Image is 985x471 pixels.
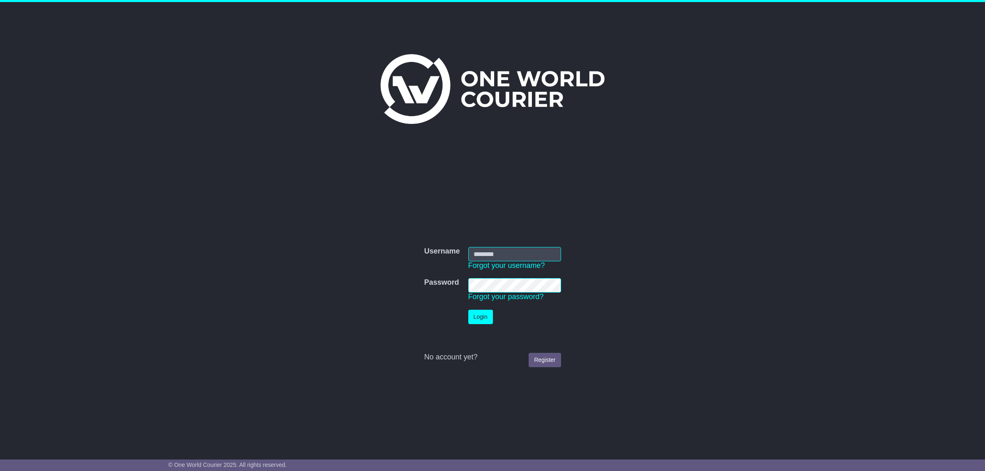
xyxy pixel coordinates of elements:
[468,293,544,301] a: Forgot your password?
[468,310,493,324] button: Login
[424,353,561,362] div: No account yet?
[529,353,561,367] a: Register
[168,462,287,468] span: © One World Courier 2025. All rights reserved.
[468,261,545,270] a: Forgot your username?
[380,54,605,124] img: One World
[424,247,460,256] label: Username
[424,278,459,287] label: Password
